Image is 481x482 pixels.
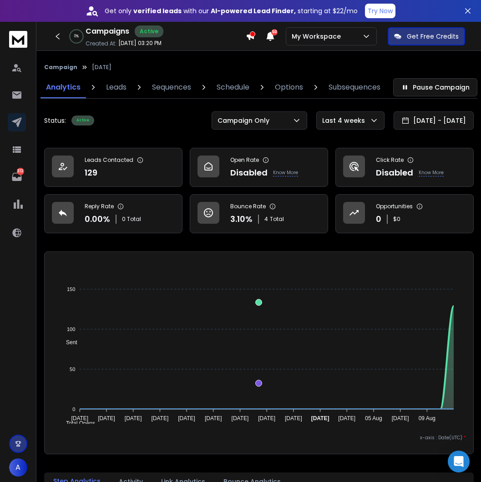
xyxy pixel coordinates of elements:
a: Subsequences [323,76,386,98]
a: Open RateDisabledKnow More [190,148,328,187]
p: [DATE] 03:20 PM [118,40,162,47]
p: Leads Contacted [85,156,133,164]
p: Leads [106,82,127,93]
strong: verified leads [133,6,182,15]
p: 0 [376,213,381,226]
p: My Workspace [292,32,344,41]
tspan: [DATE] [258,415,275,422]
tspan: [DATE] [392,415,409,422]
p: Bounce Rate [230,203,266,210]
tspan: [DATE] [178,415,195,422]
p: Disabled [230,166,268,179]
p: Campaign Only [218,116,273,125]
tspan: [DATE] [285,415,302,422]
tspan: [DATE] [205,415,222,422]
p: 0 % [74,34,79,39]
p: Reply Rate [85,203,114,210]
button: [DATE] - [DATE] [394,111,474,130]
p: Know More [273,169,298,176]
span: 4 [264,216,268,223]
div: Open Intercom Messenger [448,451,470,472]
p: Try Now [368,6,393,15]
tspan: 100 [67,326,75,332]
span: Total [270,216,284,223]
tspan: [DATE] [339,415,356,422]
a: Analytics [41,76,86,98]
p: Last 4 weeks [322,116,369,125]
tspan: 05 Aug [365,415,382,422]
p: Click Rate [376,156,404,164]
p: 0.00 % [85,213,110,226]
img: logo [9,31,27,48]
p: Options [275,82,303,93]
tspan: 0 [72,407,75,412]
tspan: [DATE] [151,415,168,422]
p: [DATE] [92,64,111,71]
button: Campaign [44,64,77,71]
a: Sequences [147,76,197,98]
p: Subsequences [329,82,380,93]
p: Open Rate [230,156,259,164]
p: Status: [44,116,66,125]
p: Sequences [152,82,191,93]
p: Created At: [86,40,116,47]
p: Know More [419,169,444,176]
h1: Campaigns [86,26,129,37]
tspan: [DATE] [232,415,249,422]
a: Options [269,76,309,98]
tspan: [DATE] [71,415,88,422]
p: 129 [85,166,97,179]
p: 3.10 % [230,213,253,226]
div: Active [71,115,94,126]
a: Reply Rate0.00%0 Total [44,194,182,233]
tspan: [DATE] [125,415,142,422]
button: Pause Campaign [393,78,477,96]
tspan: [DATE] [311,415,329,422]
button: A [9,458,27,477]
p: Opportunities [376,203,413,210]
a: Opportunities0$0 [335,194,474,233]
p: 313 [17,168,24,175]
span: 50 [271,29,278,35]
p: Disabled [376,166,413,179]
strong: AI-powered Lead Finder, [211,6,296,15]
p: $ 0 [393,216,400,223]
p: Analytics [46,82,81,93]
p: Schedule [217,82,249,93]
tspan: 09 Aug [419,415,435,422]
span: Total Opens [59,420,95,427]
a: Leads Contacted129 [44,148,182,187]
div: Active [135,25,163,37]
tspan: 150 [67,286,75,292]
a: Bounce Rate3.10%4Total [190,194,328,233]
a: Schedule [211,76,255,98]
tspan: [DATE] [98,415,115,422]
button: Get Free Credits [388,27,465,45]
p: Get only with our starting at $22/mo [105,6,358,15]
a: 313 [8,168,26,186]
p: Get Free Credits [407,32,459,41]
p: 0 Total [122,216,141,223]
p: x-axis : Date(UTC) [52,434,466,441]
tspan: 50 [70,367,75,372]
a: Leads [101,76,132,98]
a: Click RateDisabledKnow More [335,148,474,187]
span: Sent [59,339,77,346]
button: Try Now [365,4,395,18]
